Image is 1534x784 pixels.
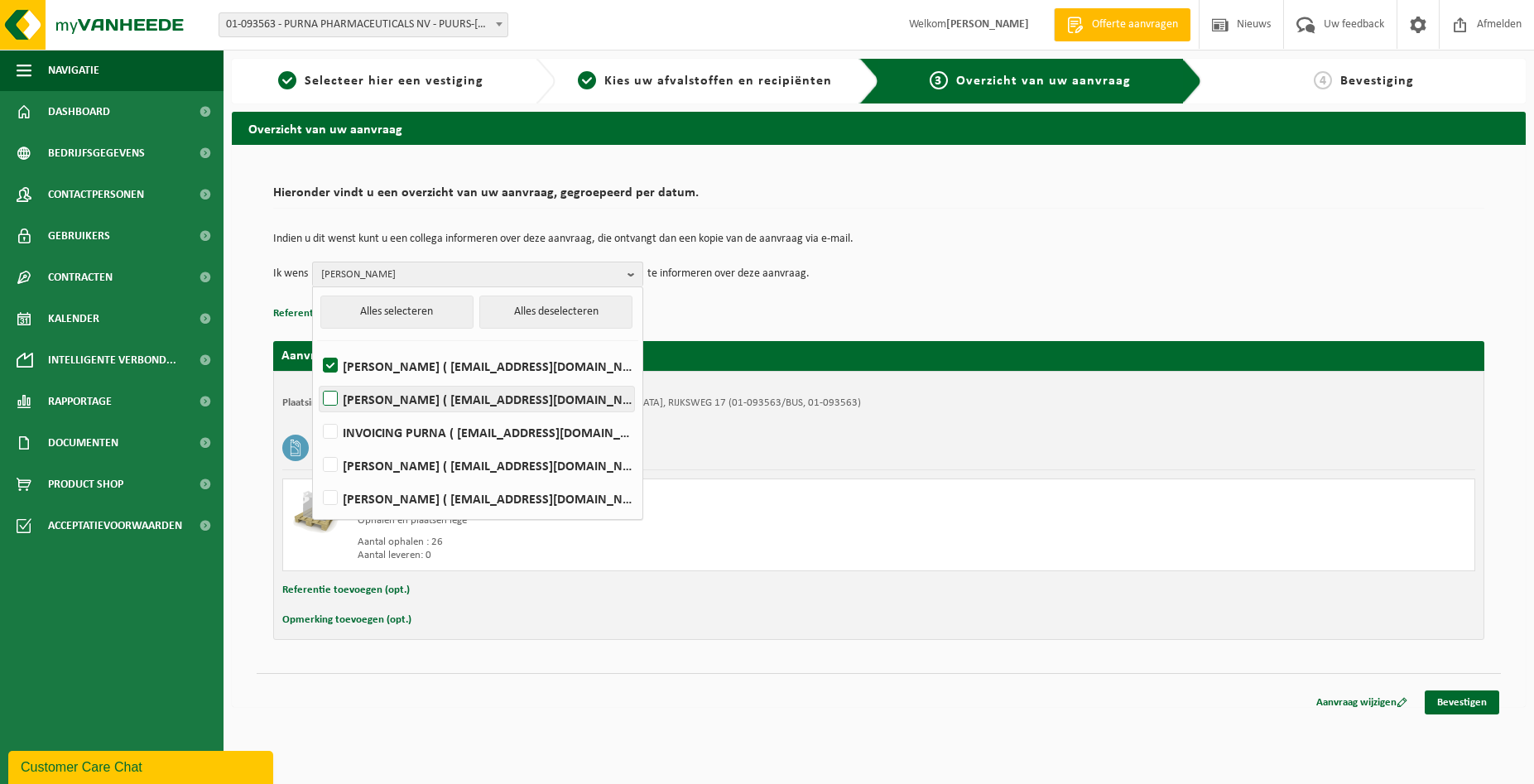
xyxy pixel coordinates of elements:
a: Offerte aanvragen [1054,8,1190,41]
label: [PERSON_NAME] ( [EMAIL_ADDRESS][DOMAIN_NAME] ) [320,453,634,478]
span: Contracten [48,257,113,298]
label: [PERSON_NAME] ( [EMAIL_ADDRESS][DOMAIN_NAME] ) [320,486,634,511]
span: 3 [930,71,948,89]
span: Kies uw afvalstoffen en recipiënten [604,75,832,88]
span: Dashboard [48,91,110,132]
a: 2Kies uw afvalstoffen en recipiënten [564,71,846,91]
strong: [PERSON_NAME] [946,18,1029,31]
span: 01-093563 - PURNA PHARMACEUTICALS NV - PUURS-SINT-AMANDS [219,12,508,37]
span: [PERSON_NAME] [321,262,621,287]
p: Indien u dit wenst kunt u een collega informeren over deze aanvraag, die ontvangt dan een kopie v... [273,233,1484,245]
h2: Hieronder vindt u een overzicht van uw aanvraag, gegroepeerd per datum. [273,186,1484,209]
strong: Plaatsingsadres: [282,397,354,408]
span: Intelligente verbond... [48,339,176,381]
strong: Aanvraag voor [DATE] [281,349,406,363]
label: INVOICING PURNA ( [EMAIL_ADDRESS][DOMAIN_NAME] ) [320,420,634,445]
button: Alles deselecteren [479,296,632,329]
span: Bevestiging [1340,75,1414,88]
span: Offerte aanvragen [1088,17,1182,33]
div: Aantal ophalen : 26 [358,536,945,549]
span: Rapportage [48,381,112,422]
span: 2 [578,71,596,89]
iframe: chat widget [8,748,277,784]
span: Selecteer hier een vestiging [305,75,483,88]
a: Aanvraag wijzigen [1304,690,1420,714]
span: Bedrijfsgegevens [48,132,145,174]
a: Bevestigen [1425,690,1499,714]
h2: Overzicht van uw aanvraag [232,112,1526,144]
div: Ophalen en plaatsen lege [358,514,945,527]
span: 4 [1314,71,1332,89]
button: Opmerking toevoegen (opt.) [282,609,411,631]
label: [PERSON_NAME] ( [EMAIL_ADDRESS][DOMAIN_NAME] ) [320,354,634,378]
button: Alles selecteren [320,296,474,329]
span: 1 [278,71,296,89]
button: Referentie toevoegen (opt.) [273,303,401,325]
span: Navigatie [48,50,99,91]
span: 01-093563 - PURNA PHARMACEUTICALS NV - PUURS-SINT-AMANDS [219,13,507,36]
label: [PERSON_NAME] ( [EMAIL_ADDRESS][DOMAIN_NAME] ) [320,387,634,411]
div: Aantal leveren: 0 [358,549,945,562]
span: Acceptatievoorwaarden [48,505,182,546]
img: LP-PA-00000-WDN-11.png [291,488,341,537]
span: Documenten [48,422,118,464]
span: Contactpersonen [48,174,144,215]
span: Gebruikers [48,215,110,257]
span: Product Shop [48,464,123,505]
span: Overzicht van uw aanvraag [956,75,1131,88]
p: te informeren over deze aanvraag. [647,262,810,286]
p: Ik wens [273,262,308,286]
button: [PERSON_NAME] [312,262,643,286]
button: Referentie toevoegen (opt.) [282,580,410,601]
a: 1Selecteer hier een vestiging [240,71,522,91]
span: Kalender [48,298,99,339]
